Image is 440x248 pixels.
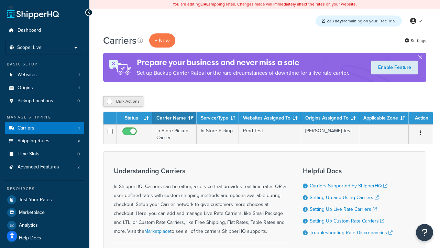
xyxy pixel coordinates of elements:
a: Origins 1 [5,82,84,94]
button: Open Resource Center [416,224,433,241]
h3: Helpful Docs [303,167,393,175]
a: Enable Feature [371,61,418,74]
th: Websites Assigned To: activate to sort column ascending [239,112,301,124]
span: Help Docs [19,235,41,241]
td: [PERSON_NAME] Test [301,124,359,144]
td: In Store Pickup Carrier [152,124,197,144]
a: Carriers Supported by ShipperHQ [310,182,387,189]
div: Resources [5,186,84,192]
span: Marketplace [19,210,45,216]
h3: Understanding Carriers [114,167,286,175]
div: Basic Setup [5,61,84,67]
b: LIVE [200,1,209,7]
th: Carrier Name: activate to sort column ascending [152,112,197,124]
a: Help Docs [5,232,84,244]
span: Time Slots [18,151,40,157]
a: Marketplace [5,206,84,219]
a: Setting Up and Using Carriers [310,194,379,201]
a: Shipping Rules [5,135,84,147]
span: Origins [18,85,33,91]
div: In ShipperHQ, Carriers can be either, a service that provides real-time rates OR a user-defined r... [114,167,286,236]
a: Setting Up Custom Rate Carriers [310,217,384,225]
li: Advanced Features [5,161,84,174]
span: 1 [78,85,80,91]
span: Analytics [19,223,38,228]
span: 1 [78,72,80,78]
span: Websites [18,72,37,78]
a: Dashboard [5,24,84,37]
span: Scope: Live [17,45,42,51]
a: Setting Up Live Rate Carriers [310,206,377,213]
li: Carriers [5,122,84,135]
a: Analytics [5,219,84,231]
th: Service/Type: activate to sort column ascending [197,112,239,124]
a: ShipperHQ Home [7,5,59,19]
span: 0 [77,98,80,104]
a: Settings [405,36,426,45]
div: Manage Shipping [5,114,84,120]
div: remaining on your Free Trial [316,15,402,27]
th: Applicable Zone: activate to sort column ascending [359,112,409,124]
td: Prod Test [239,124,301,144]
a: Websites 1 [5,69,84,81]
span: Advanced Features [18,164,59,170]
li: Origins [5,82,84,94]
button: Bulk Actions [103,96,143,106]
span: Dashboard [18,28,41,33]
a: Time Slots 0 [5,148,84,161]
th: Action [409,112,433,124]
th: Origins Assigned To: activate to sort column ascending [301,112,359,124]
td: In-Store Pickup [197,124,239,144]
button: + New [149,33,175,48]
img: ad-rules-rateshop-fe6ec290ccb7230408bd80ed9643f0289d75e0ffd9eb532fc0e269fcd187b520.png [103,53,137,82]
h4: Prepare your business and never miss a sale [137,57,349,68]
a: Troubleshooting Rate Discrepancies [310,229,393,236]
span: 0 [77,151,80,157]
span: Shipping Rules [18,138,49,144]
li: Pickup Locations [5,95,84,107]
a: Pickup Locations 0 [5,95,84,107]
a: Marketplace [144,228,170,235]
li: Websites [5,69,84,81]
th: Status: activate to sort column ascending [117,112,152,124]
span: 1 [78,125,80,131]
span: Test Your Rates [19,197,52,203]
a: Test Your Rates [5,194,84,206]
strong: 233 days [327,18,344,24]
a: Carriers 1 [5,122,84,135]
span: Carriers [18,125,34,131]
h1: Carriers [103,34,136,47]
p: Set up Backup Carrier Rates for the rare circumstances of downtime for a live rate carrier. [137,68,349,78]
span: Pickup Locations [18,98,53,104]
a: Advanced Features 2 [5,161,84,174]
li: Time Slots [5,148,84,161]
span: 2 [77,164,80,170]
